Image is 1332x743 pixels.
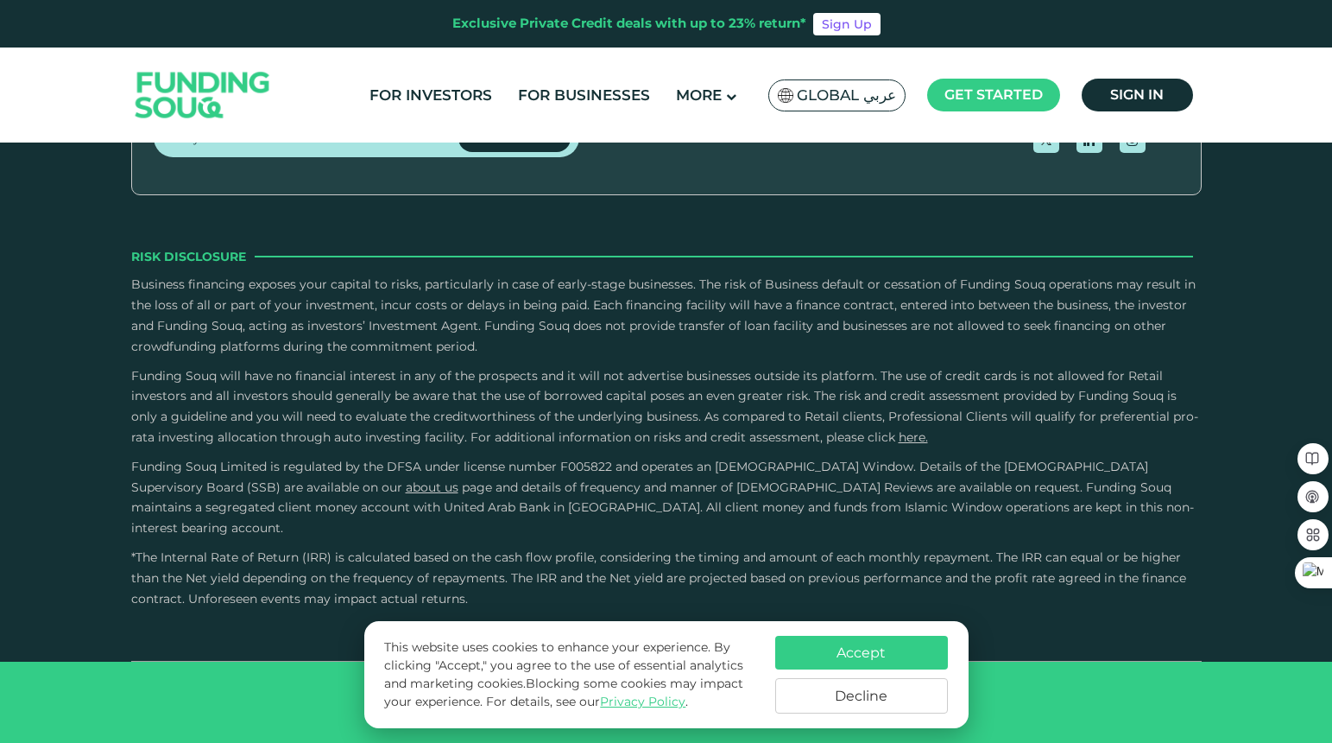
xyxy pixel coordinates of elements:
[797,86,896,105] span: Global عربي
[1110,86,1164,103] span: Sign in
[813,13,881,35] a: Sign Up
[384,638,757,711] p: This website uses cookies to enhance your experience. By clicking "Accept," you agree to the use ...
[118,52,287,139] img: Logo
[406,479,458,495] a: About Us
[131,368,1198,445] span: Funding Souq will have no financial interest in any of the prospects and it will not advertise bu...
[778,88,793,103] img: SA Flag
[131,479,1194,537] span: and details of frequency and manner of [DEMOGRAPHIC_DATA] Reviews are available on request. Fundi...
[486,694,688,709] span: For details, see our .
[384,676,743,709] span: Blocking some cookies may impact your experience.
[676,86,722,104] span: More
[131,459,1148,495] span: Funding Souq Limited is regulated by the DFSA under license number F005822 and operates an [DEMOG...
[131,548,1202,609] p: *The Internal Rate of Return (IRR) is calculated based on the cash flow profile, considering the ...
[514,81,654,110] a: For Businesses
[600,694,685,709] a: Privacy Policy
[899,429,928,445] a: here.
[462,479,492,495] span: page
[1082,79,1193,111] a: Sign in
[775,678,948,714] button: Decline
[775,636,948,670] button: Accept
[452,14,806,34] div: Exclusive Private Credit deals with up to 23% return*
[131,247,246,266] span: Risk Disclosure
[131,275,1202,357] p: Business financing exposes your capital to risks, particularly in case of early-stage businesses....
[944,86,1043,103] span: Get started
[365,81,496,110] a: For Investors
